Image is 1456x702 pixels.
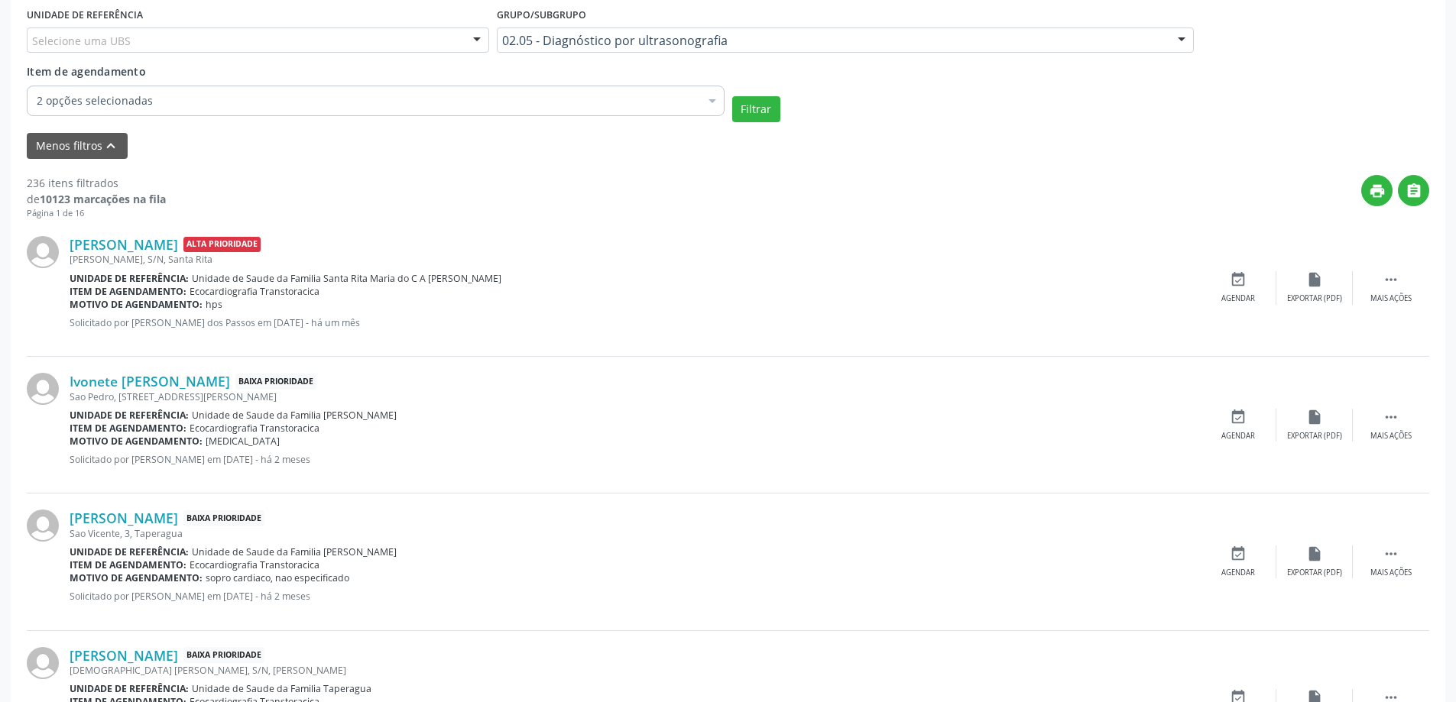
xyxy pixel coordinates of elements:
[192,409,397,422] span: Unidade de Saude da Familia [PERSON_NAME]
[27,4,143,27] label: UNIDADE DE REFERÊNCIA
[1287,568,1342,578] div: Exportar (PDF)
[1369,183,1386,199] i: print
[190,285,319,298] span: Ecocardiografia Transtoracica
[1287,431,1342,442] div: Exportar (PDF)
[1361,175,1393,206] button: print
[1306,271,1323,288] i: insert_drive_file
[1221,293,1255,304] div: Agendar
[27,133,128,160] button: Menos filtroskeyboard_arrow_up
[502,33,1163,48] span: 02.05 - Diagnóstico por ultrasonografia
[27,207,166,220] div: Página 1 de 16
[732,96,780,122] button: Filtrar
[27,647,59,679] img: img
[70,285,186,298] b: Item de agendamento:
[70,664,1200,677] div: [DEMOGRAPHIC_DATA] [PERSON_NAME], S/N, [PERSON_NAME]
[1383,409,1399,425] i: 
[37,93,699,108] span: 2 opções selecionadas
[70,558,186,571] b: Item de agendamento:
[183,237,261,253] span: Alta Prioridade
[70,373,230,390] a: Ivonete [PERSON_NAME]
[192,272,501,285] span: Unidade de Saude da Familia Santa Rita Maria do C A [PERSON_NAME]
[183,510,264,526] span: Baixa Prioridade
[70,453,1200,466] p: Solicitado por [PERSON_NAME] em [DATE] - há 2 meses
[1370,293,1412,304] div: Mais ações
[1383,271,1399,288] i: 
[70,590,1200,603] p: Solicitado por [PERSON_NAME] em [DATE] - há 2 meses
[70,253,1200,266] div: [PERSON_NAME], S/N, Santa Rita
[183,647,264,663] span: Baixa Prioridade
[235,374,316,390] span: Baixa Prioridade
[70,571,203,584] b: Motivo de agendamento:
[1306,409,1323,425] i: insert_drive_file
[27,64,146,79] span: Item de agendamento
[190,558,319,571] span: Ecocardiografia Transtoracica
[1306,545,1323,562] i: insert_drive_file
[40,192,166,206] strong: 10123 marcações na fila
[70,316,1200,329] p: Solicitado por [PERSON_NAME] dos Passos em [DATE] - há um mês
[27,373,59,405] img: img
[32,33,131,49] span: Selecione uma UBS
[497,4,586,27] label: Grupo/Subgrupo
[27,236,59,268] img: img
[206,435,280,448] span: [MEDICAL_DATA]
[70,390,1200,403] div: Sao Pedro, [STREET_ADDRESS][PERSON_NAME]
[70,510,178,526] a: [PERSON_NAME]
[70,647,178,664] a: [PERSON_NAME]
[70,298,203,311] b: Motivo de agendamento:
[1370,568,1412,578] div: Mais ações
[190,422,319,435] span: Ecocardiografia Transtoracica
[1230,409,1247,425] i: event_available
[206,298,222,311] span: hps
[70,682,189,695] b: Unidade de referência:
[1230,545,1247,562] i: event_available
[70,236,178,253] a: [PERSON_NAME]
[70,527,1200,540] div: Sao Vicente, 3, Taperagua
[1383,545,1399,562] i: 
[1370,431,1412,442] div: Mais ações
[27,510,59,542] img: img
[192,545,397,558] span: Unidade de Saude da Familia [PERSON_NAME]
[1221,568,1255,578] div: Agendar
[70,409,189,422] b: Unidade de referência:
[70,422,186,435] b: Item de agendamento:
[27,175,166,191] div: 236 itens filtrados
[70,272,189,285] b: Unidade de referência:
[192,682,371,695] span: Unidade de Saude da Familia Taperagua
[1406,183,1422,199] i: 
[1221,431,1255,442] div: Agendar
[70,435,203,448] b: Motivo de agendamento:
[1398,175,1429,206] button: 
[206,571,349,584] span: sopro cardiaco, nao especificado
[1230,271,1247,288] i: event_available
[70,545,189,558] b: Unidade de referência:
[1287,293,1342,304] div: Exportar (PDF)
[102,137,119,154] i: keyboard_arrow_up
[27,191,166,207] div: de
